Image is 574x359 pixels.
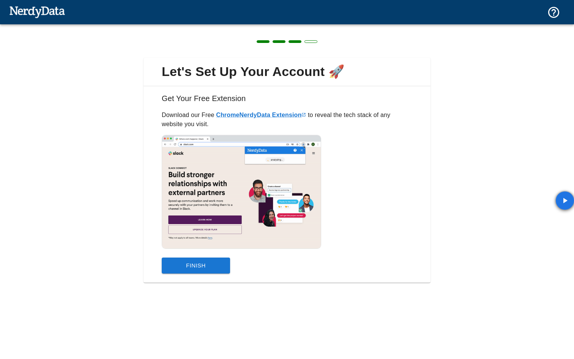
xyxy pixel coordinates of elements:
[150,64,424,80] span: Let's Set Up Your Account 🚀
[542,1,565,24] button: Support and Documentation
[150,92,424,111] h6: Get Your Free Extension
[216,112,306,118] a: ChromeNerdyData Extension
[162,258,230,274] button: Finish
[162,111,412,129] p: Download our Free to reveal the tech stack of any website you visit.
[536,305,565,334] iframe: Drift Widget Chat Controller
[9,4,65,19] img: NerdyData.com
